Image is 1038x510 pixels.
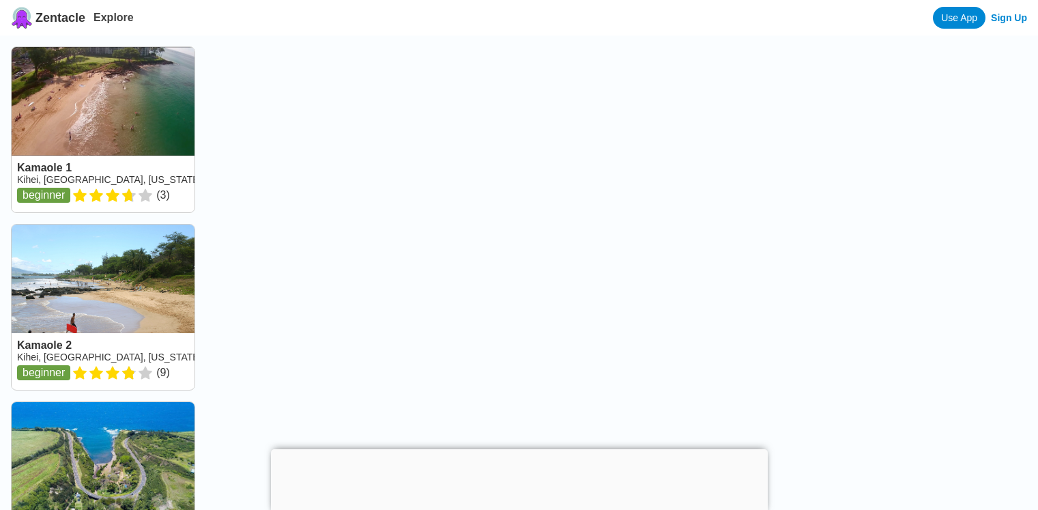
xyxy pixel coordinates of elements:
[17,352,201,363] a: Kihei, [GEOGRAPHIC_DATA], [US_STATE]
[93,12,134,23] a: Explore
[35,11,85,25] span: Zentacle
[11,7,33,29] img: Zentacle logo
[991,12,1027,23] a: Sign Up
[17,174,201,185] a: Kihei, [GEOGRAPHIC_DATA], [US_STATE]
[11,7,85,29] a: Zentacle logoZentacle
[933,7,985,29] a: Use App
